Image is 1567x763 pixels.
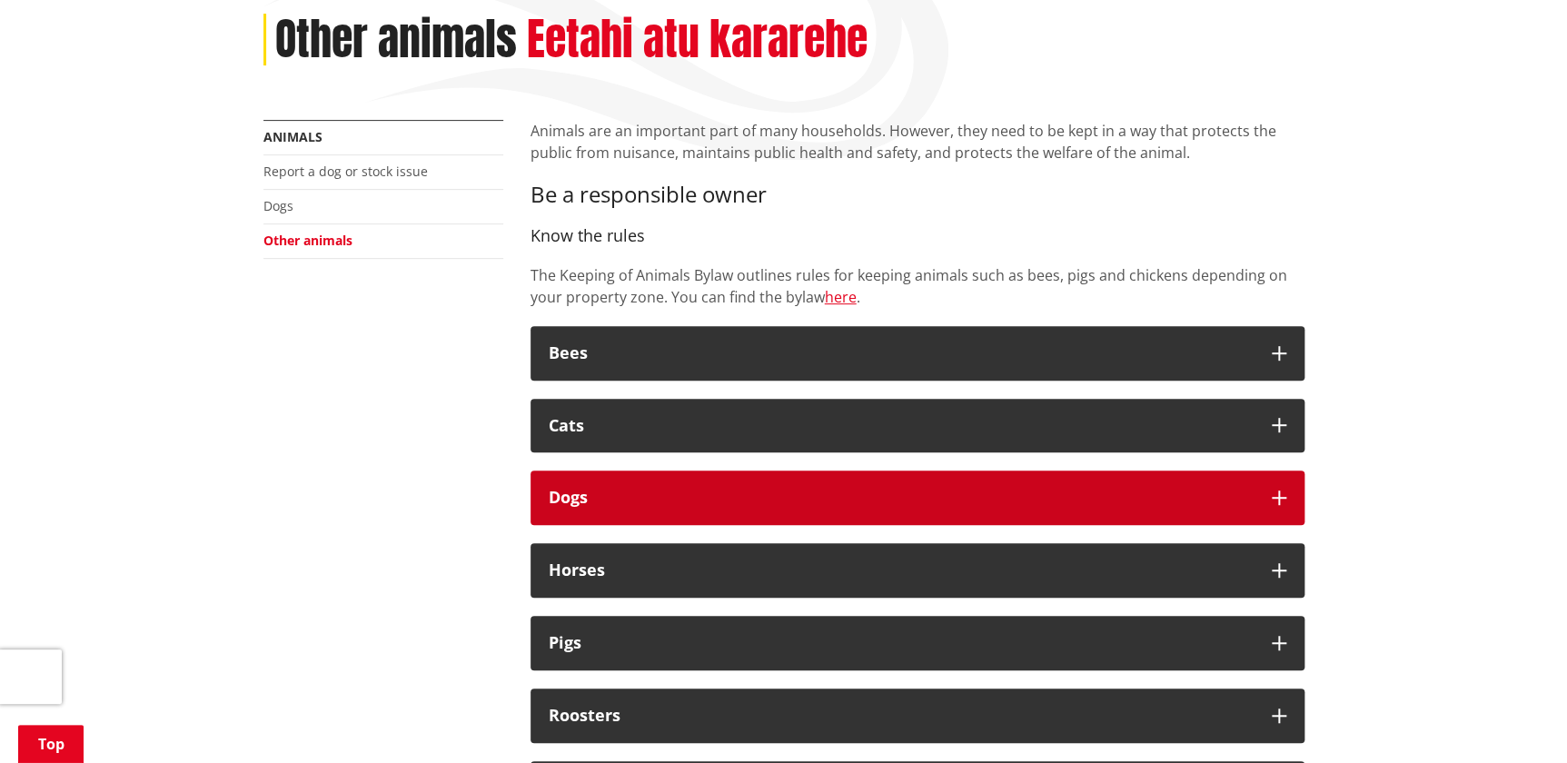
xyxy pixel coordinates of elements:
[531,543,1304,598] button: Horses
[549,344,1254,362] div: Bees
[531,689,1304,743] button: Roosters
[263,128,322,145] a: Animals
[531,226,1304,246] h4: Know the rules
[531,326,1304,381] button: Bees
[531,264,1304,308] p: The Keeping of Animals Bylaw outlines rules for keeping animals such as bees, pigs and chickens d...
[18,725,84,763] a: Top
[549,634,1254,652] div: Pigs
[549,707,1254,725] div: Roosters
[531,471,1304,525] button: Dogs
[549,417,1254,435] div: Cats
[527,14,868,66] h2: Eetahi atu kararehe
[275,14,517,66] h1: Other animals
[531,120,1304,163] p: Animals are an important part of many households. However, they need to be kept in a way that pro...
[825,287,857,307] a: here
[531,616,1304,670] button: Pigs
[549,561,1254,580] div: Horses
[263,232,352,249] a: Other animals
[549,489,1254,507] div: Dogs
[531,399,1304,453] button: Cats
[263,163,428,180] a: Report a dog or stock issue
[263,197,293,214] a: Dogs
[531,182,1304,208] h3: Be a responsible owner
[1483,687,1549,752] iframe: Messenger Launcher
